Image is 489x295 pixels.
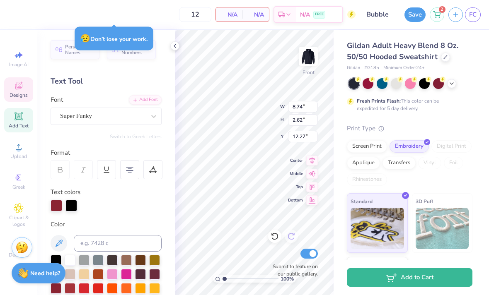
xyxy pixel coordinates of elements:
div: Format [51,148,162,158]
span: Personalized Names [65,44,94,55]
label: Text colors [51,187,80,197]
input: – – [179,7,211,22]
div: Color [51,220,162,229]
strong: Fresh Prints Flash: [357,98,401,104]
span: Gildan [347,65,360,72]
div: Digital Print [431,140,472,153]
span: 2 [439,6,445,13]
div: This color can be expedited for 5 day delivery. [357,97,459,112]
button: Switch to Greek Letters [110,133,162,140]
div: Screen Print [347,140,387,153]
strong: Need help? [30,269,60,277]
span: Clipart & logos [4,214,33,228]
span: Decorate [9,252,29,258]
span: N/A [247,10,264,19]
span: Designs [10,92,28,98]
label: Submit to feature on our public gallery. [268,263,318,278]
span: Gildan Adult Heavy Blend 8 Oz. 50/50 Hooded Sweatshirt [347,41,458,62]
div: Applique [347,157,380,169]
div: Print Type [347,124,472,133]
div: Add Font [129,95,162,105]
div: Front [303,69,315,76]
div: Transfers [382,157,416,169]
span: Standard [351,197,373,206]
span: FREE [315,12,324,17]
input: Untitled Design [360,6,400,23]
span: Personalized Numbers [121,44,151,55]
div: Embroidery [390,140,429,153]
span: 3D Puff [416,197,433,206]
span: Bottom [288,197,303,203]
button: Add to Cart [347,268,472,287]
img: 3D Puff [416,208,469,249]
label: Font [51,95,63,105]
div: Foil [444,157,463,169]
span: FC [469,10,477,19]
span: N/A [300,10,310,19]
div: Rhinestones [347,173,387,186]
div: Don’t lose your work. [75,27,153,50]
span: Center [288,158,303,163]
a: FC [465,7,481,22]
span: Middle [288,171,303,177]
span: Top [288,184,303,190]
button: Save [404,7,426,22]
span: Image AI [9,61,29,68]
input: e.g. 7428 c [74,235,162,252]
span: Minimum Order: 24 + [383,65,425,72]
img: Front [300,48,317,65]
span: N/A [221,10,237,19]
span: 😥 [80,33,90,44]
div: Text Tool [51,76,162,87]
div: Vinyl [418,157,441,169]
span: # G185 [364,65,379,72]
span: Greek [12,184,25,190]
img: Standard [351,208,404,249]
span: 100 % [281,275,294,283]
span: Add Text [9,122,29,129]
span: Upload [10,153,27,160]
